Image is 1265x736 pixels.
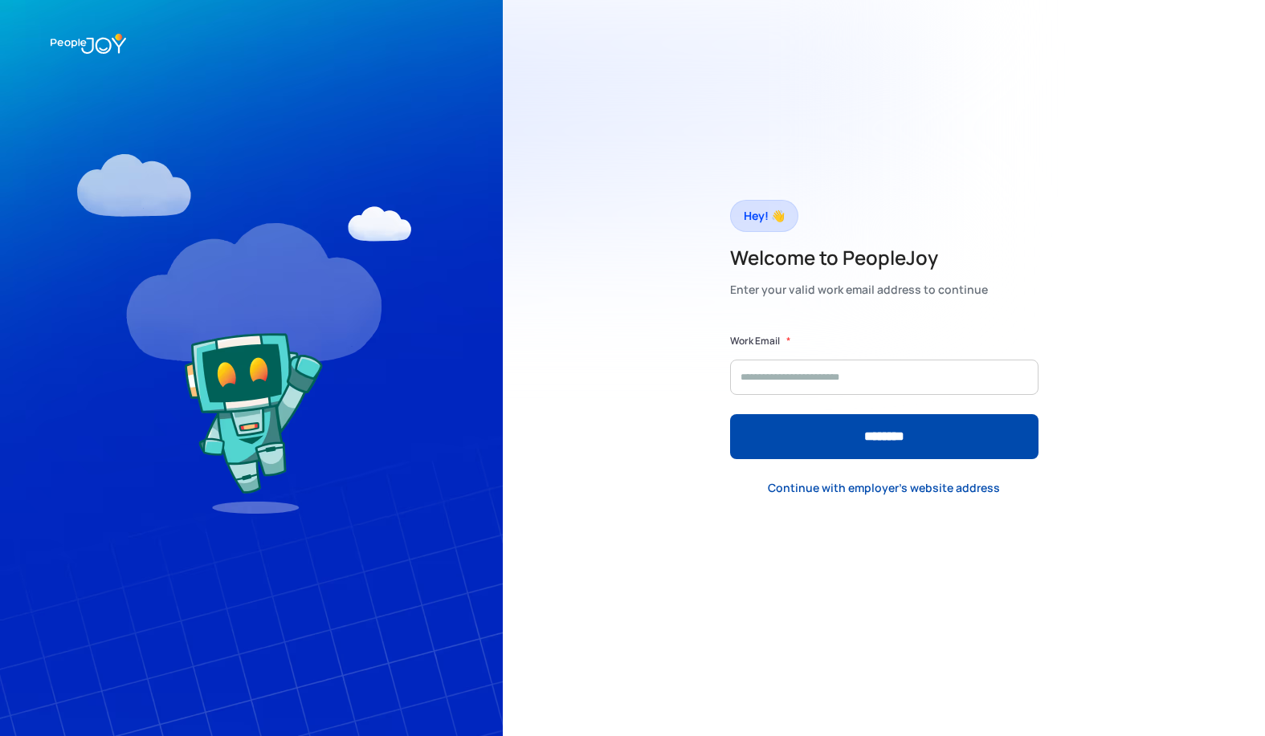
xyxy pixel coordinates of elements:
[730,279,988,301] div: Enter your valid work email address to continue
[755,471,1013,504] a: Continue with employer's website address
[768,480,1000,496] div: Continue with employer's website address
[730,245,988,270] h2: Welcome to PeopleJoy
[730,333,1039,459] form: Form
[744,205,785,227] div: Hey! 👋
[730,333,780,349] label: Work Email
